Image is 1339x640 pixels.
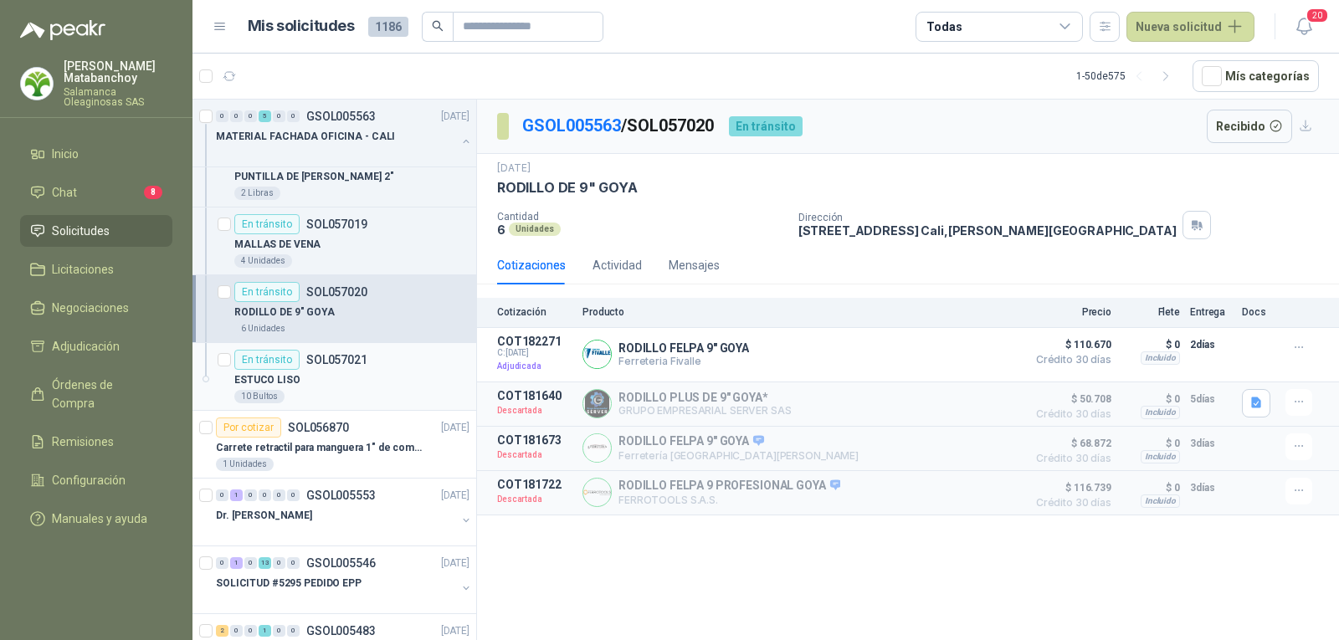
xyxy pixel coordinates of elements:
p: Cotización [497,306,572,318]
div: 2 Libras [234,187,280,200]
img: Company Logo [583,390,611,417]
div: 0 [230,110,243,122]
p: RODILLO DE 9" GOYA [234,305,335,320]
a: Chat8 [20,177,172,208]
div: Todas [926,18,962,36]
button: Nueva solicitud [1126,12,1254,42]
div: 0 [244,557,257,569]
a: Negociaciones [20,292,172,324]
span: Crédito 30 días [1028,453,1111,463]
div: 0 [273,110,285,122]
p: SOL056870 [288,422,349,433]
p: Ferretería [GEOGRAPHIC_DATA][PERSON_NAME] [618,449,859,462]
div: 1 [230,489,243,501]
div: 0 [244,489,257,501]
span: Remisiones [52,433,114,451]
div: 2 [216,625,228,637]
a: Remisiones [20,426,172,458]
div: 13 [259,557,271,569]
div: Mensajes [669,256,720,274]
div: 5 [259,110,271,122]
p: GSOL005546 [306,557,376,569]
span: Inicio [52,145,79,163]
button: 20 [1289,12,1319,42]
div: Incluido [1141,406,1180,419]
span: Solicitudes [52,222,110,240]
span: C: [DATE] [497,348,572,358]
div: 0 [259,489,271,501]
a: Órdenes de Compra [20,369,172,419]
div: Incluido [1141,494,1180,508]
p: 6 [497,223,505,237]
p: 3 días [1190,433,1232,453]
span: 20 [1306,8,1329,23]
a: Por cotizarSOL056870[DATE] Carrete retractil para manguera 1" de combustible1 Unidades [192,411,476,479]
a: Configuración [20,464,172,496]
span: $ 68.872 [1028,433,1111,453]
span: 1186 [368,17,408,37]
p: PUNTILLA DE [PERSON_NAME] 2" [234,169,394,185]
p: Precio [1028,306,1111,318]
div: 0 [287,557,300,569]
a: Licitaciones [20,253,172,285]
a: Inicio [20,138,172,170]
p: Descartada [497,491,572,508]
div: Incluido [1141,450,1180,463]
p: ESTUCO LISO [234,372,300,388]
img: Company Logo [21,68,53,100]
p: $ 0 [1121,389,1180,409]
p: $ 0 [1121,478,1180,498]
div: En tránsito [234,214,300,234]
div: 0 [273,557,285,569]
div: 1 [230,557,243,569]
p: SOLICITUD #5295 PEDIDO EPP [216,576,362,591]
span: Crédito 30 días [1028,409,1111,419]
p: COT182271 [497,335,572,348]
p: Ferreteria Fivalle [618,355,749,367]
button: Mís categorías [1193,60,1319,92]
span: Negociaciones [52,299,129,317]
div: 1 [259,625,271,637]
div: 0 [244,110,257,122]
a: Manuales y ayuda [20,503,172,535]
p: SOL057019 [306,218,367,230]
a: Adjudicación [20,330,172,362]
div: 4 Unidades [234,254,292,268]
div: 0 [216,557,228,569]
div: 0 [273,625,285,637]
div: 0 [287,110,300,122]
p: SOL057020 [306,286,367,298]
p: RODILLO FELPA 9" GOYA [618,341,749,355]
span: Órdenes de Compra [52,376,156,412]
a: 0 1 0 13 0 0 GSOL005546[DATE] SOLICITUD #5295 PEDIDO EPP [216,553,473,607]
div: Actividad [593,256,642,274]
span: Manuales y ayuda [52,509,147,528]
div: 0 [216,110,228,122]
div: 0 [230,625,243,637]
p: $ 0 [1121,433,1180,453]
a: 0 1 0 0 0 0 GSOL005553[DATE] Dr. [PERSON_NAME] [216,485,473,539]
p: MALLAS DE VENA [234,237,321,253]
div: Unidades [509,223,561,236]
img: Company Logo [583,434,611,462]
div: 1 - 50 de 575 [1076,63,1179,90]
div: 1 Unidades [216,458,274,471]
a: En tránsitoSOL057020RODILLO DE 9" GOYA6 Unidades [192,275,476,343]
p: $ 0 [1121,335,1180,355]
p: / SOL057020 [522,113,716,139]
a: GSOL005563 [522,115,621,136]
p: SOL057021 [306,354,367,366]
div: 10 Bultos [234,390,285,403]
span: $ 116.739 [1028,478,1111,498]
span: $ 110.670 [1028,335,1111,355]
div: Cotizaciones [497,256,566,274]
p: Dr. [PERSON_NAME] [216,508,312,524]
p: RODILLO FELPA 9" GOYA [618,434,859,449]
p: Docs [1242,306,1275,318]
p: Dirección [798,212,1177,223]
p: [DATE] [441,623,469,639]
div: En tránsito [234,282,300,302]
span: Adjudicación [52,337,120,356]
span: Crédito 30 días [1028,498,1111,508]
div: 0 [287,489,300,501]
